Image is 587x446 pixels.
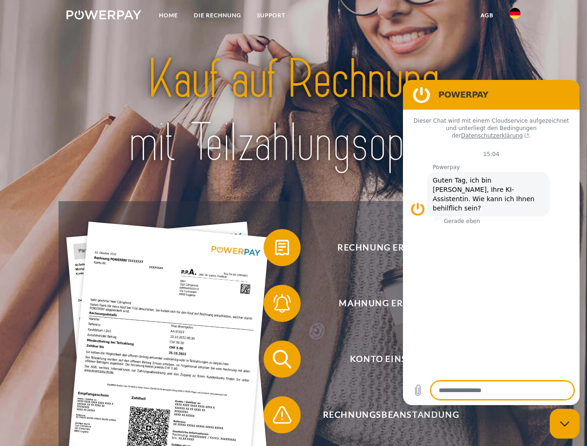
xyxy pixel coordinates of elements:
a: agb [473,7,501,24]
span: Rechnung erhalten? [277,229,505,266]
iframe: Messaging-Fenster [403,80,580,405]
iframe: Schaltfläche zum Öffnen des Messaging-Fensters; Konversation läuft [550,409,580,439]
img: qb_search.svg [270,348,294,371]
img: qb_warning.svg [270,403,294,426]
span: Rechnungsbeanstandung [277,396,505,433]
button: Konto einsehen [264,341,505,378]
img: qb_bill.svg [270,236,294,259]
a: DIE RECHNUNG [186,7,249,24]
img: qb_bell.svg [270,292,294,315]
span: Mahnung erhalten? [277,285,505,322]
img: title-powerpay_de.svg [89,45,498,178]
img: logo-powerpay-white.svg [66,10,141,20]
img: de [509,8,521,19]
a: Home [151,7,186,24]
button: Rechnungsbeanstandung [264,396,505,433]
button: Rechnung erhalten? [264,229,505,266]
button: Mahnung erhalten? [264,285,505,322]
a: SUPPORT [249,7,293,24]
span: Konto einsehen [277,341,505,378]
